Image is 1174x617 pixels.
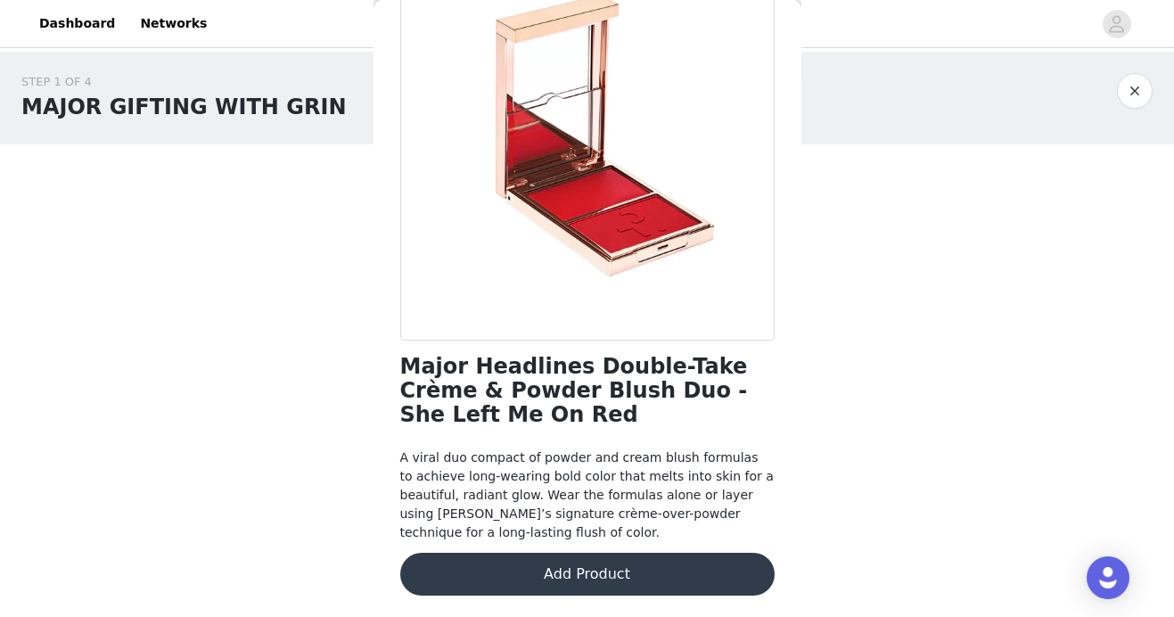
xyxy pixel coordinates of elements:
[400,355,775,427] h1: Major Headlines Double-Take Crème & Powder Blush Duo - She Left Me On Red
[21,91,347,123] h1: MAJOR GIFTING WITH GRIN
[400,450,774,539] span: A viral duo compact of powder and cream blush formulas to achieve long-wearing bold color that me...
[400,553,775,596] button: Add Product
[21,73,347,91] div: STEP 1 OF 4
[1108,10,1125,38] div: avatar
[129,4,218,44] a: Networks
[1087,556,1129,599] div: Open Intercom Messenger
[29,4,126,44] a: Dashboard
